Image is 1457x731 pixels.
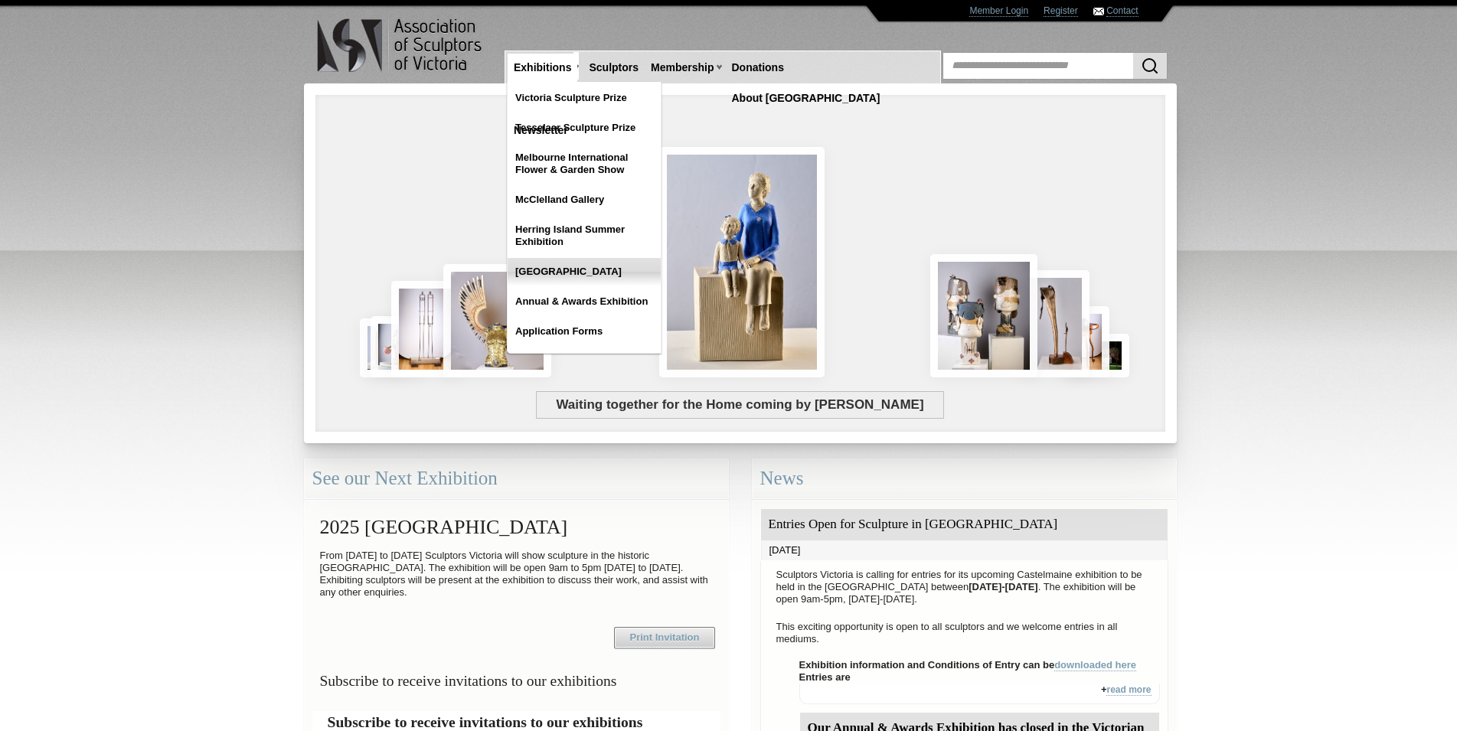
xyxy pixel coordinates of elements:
p: From [DATE] to [DATE] Sculptors Victoria will show sculpture in the historic [GEOGRAPHIC_DATA]. T... [312,546,720,602]
span: Waiting together for the Home coming by [PERSON_NAME] [536,391,944,419]
a: McClelland Gallery [508,186,661,214]
p: This exciting opportunity is open to all sculptors and we welcome entries in all mediums. [769,617,1160,649]
div: + [799,684,1160,704]
img: Contact ASV [1093,8,1104,15]
strong: Exhibition information and Conditions of Entry can be [799,659,1137,671]
a: Herring Island Summer Exhibition [508,216,661,256]
a: Member Login [969,5,1028,17]
div: See our Next Exhibition [304,459,729,499]
a: Application Forms [508,318,661,345]
a: Sculptors [583,54,645,82]
a: Donations [726,54,790,82]
a: Membership [645,54,720,82]
a: Tesselaar Sculpture Prize [508,114,661,142]
a: Melbourne International Flower & Garden Show [508,144,661,184]
a: Register [1044,5,1078,17]
a: read more [1106,684,1151,696]
a: Contact [1106,5,1138,17]
a: downloaded here [1054,659,1136,671]
img: Waiting together for the Home coming [659,147,825,377]
a: Exhibitions [508,54,577,82]
div: Entries Open for Sculpture in [GEOGRAPHIC_DATA] [761,509,1168,540]
a: Newsletter [508,116,574,145]
div: News [752,459,1177,499]
a: About [GEOGRAPHIC_DATA] [726,84,887,113]
h2: 2025 [GEOGRAPHIC_DATA] [312,508,720,546]
img: The journey gone and the journey to come [1020,270,1089,377]
div: [DATE] [761,540,1168,560]
img: Search [1141,57,1159,75]
a: [GEOGRAPHIC_DATA] [508,258,661,286]
strong: [DATE]-[DATE] [969,581,1038,592]
p: Sculptors Victoria is calling for entries for its upcoming Castelmaine exhibition to be held in t... [769,565,1160,609]
a: Annual & Awards Exhibition [508,288,661,315]
a: Victoria Sculpture Prize [508,84,661,112]
a: Print Invitation [614,627,715,648]
h3: Subscribe to receive invitations to our exhibitions [312,666,720,696]
img: logo.png [316,15,485,76]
